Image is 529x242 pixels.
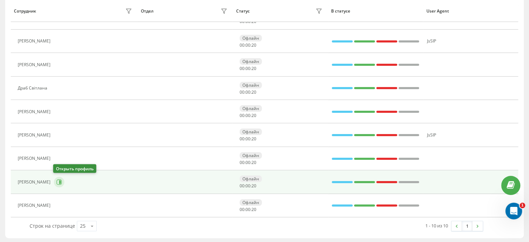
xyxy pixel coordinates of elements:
[251,42,256,48] span: 20
[505,203,522,219] iframe: Intercom live chat
[236,9,250,14] div: Статус
[462,221,472,231] a: 1
[240,183,245,189] span: 00
[240,184,256,188] div: : :
[240,128,262,135] div: Офлайн
[240,113,256,118] div: : :
[240,159,245,165] span: 00
[331,9,420,14] div: В статусе
[240,207,256,212] div: : :
[18,39,52,44] div: [PERSON_NAME]
[30,223,75,229] span: Строк на странице
[240,206,245,212] span: 00
[141,9,153,14] div: Отдел
[240,136,245,142] span: 00
[240,112,245,118] span: 00
[427,132,436,138] span: JsSIP
[18,156,52,161] div: [PERSON_NAME]
[240,42,245,48] span: 00
[246,136,250,142] span: 00
[18,203,52,208] div: [PERSON_NAME]
[427,38,436,44] span: JsSIP
[240,160,256,165] div: : :
[240,58,262,65] div: Офлайн
[246,89,250,95] span: 00
[251,159,256,165] span: 20
[251,183,256,189] span: 20
[240,19,256,24] div: : :
[14,9,36,14] div: Сотрудник
[240,65,245,71] span: 00
[240,89,245,95] span: 00
[240,90,256,95] div: : :
[246,183,250,189] span: 00
[53,164,96,173] div: Открыть профиль
[240,66,256,71] div: : :
[251,112,256,118] span: 20
[240,82,262,88] div: Офлайн
[246,42,250,48] span: 00
[246,206,250,212] span: 00
[425,222,448,229] div: 1 - 10 из 10
[240,199,262,206] div: Офлайн
[18,109,52,114] div: [PERSON_NAME]
[520,203,525,208] span: 1
[251,136,256,142] span: 20
[246,112,250,118] span: 00
[240,136,256,141] div: : :
[240,105,262,112] div: Офлайн
[426,9,515,14] div: User Agent
[251,206,256,212] span: 20
[251,65,256,71] span: 20
[18,180,52,185] div: [PERSON_NAME]
[246,159,250,165] span: 00
[240,43,256,48] div: : :
[18,62,52,67] div: [PERSON_NAME]
[240,35,262,41] div: Офлайн
[251,89,256,95] span: 20
[18,133,52,138] div: [PERSON_NAME]
[18,86,49,91] div: Драб Світлана
[240,175,262,182] div: Офлайн
[246,65,250,71] span: 00
[240,152,262,159] div: Офлайн
[80,223,86,229] div: 25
